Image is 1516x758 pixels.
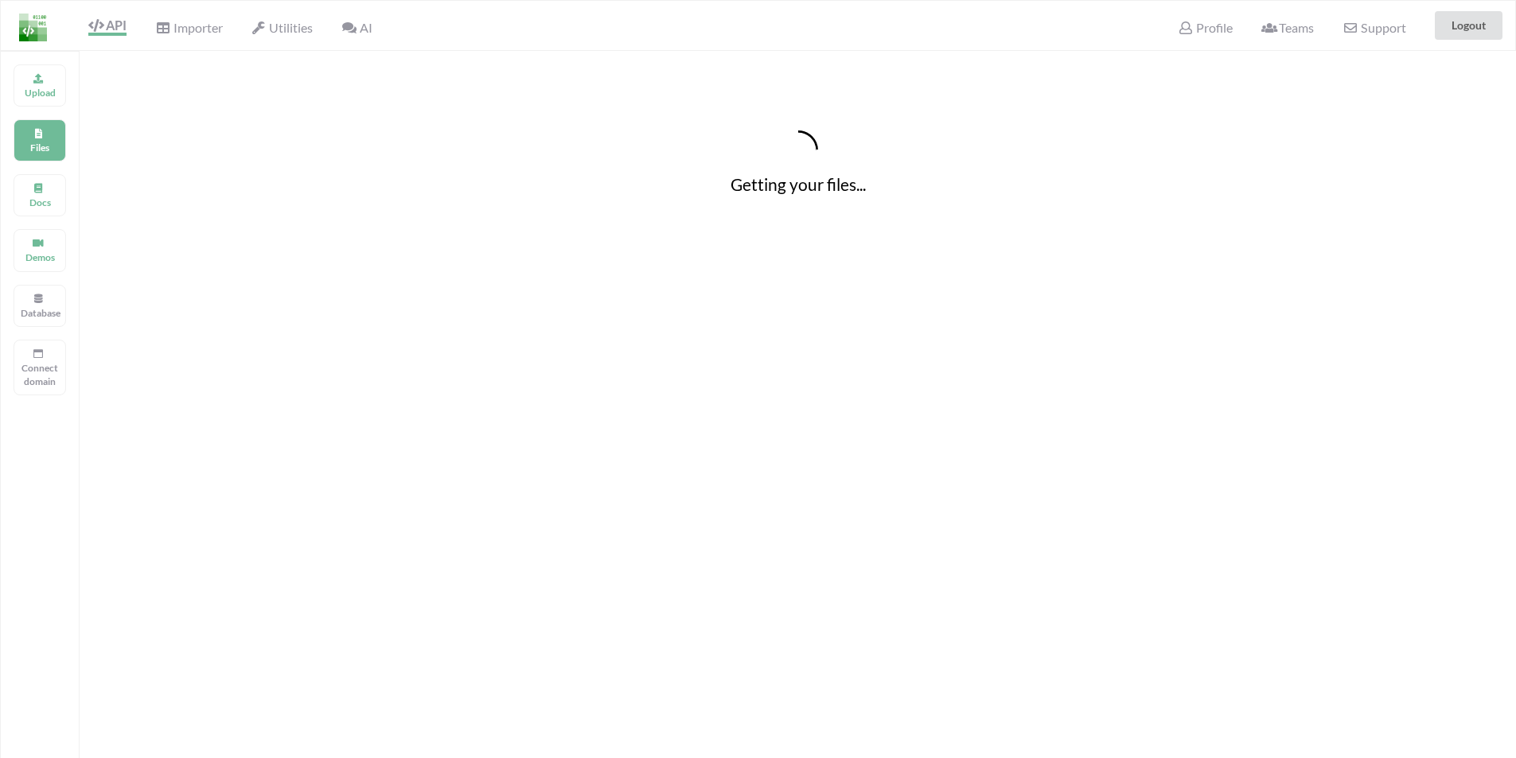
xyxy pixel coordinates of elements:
[19,14,47,41] img: LogoIcon.png
[21,306,59,320] p: Database
[1343,21,1405,34] span: Support
[88,17,127,33] span: API
[341,20,372,35] span: AI
[80,174,1516,194] h4: Getting your files...
[21,141,59,154] p: Files
[21,361,59,388] p: Connect domain
[155,20,222,35] span: Importer
[21,196,59,209] p: Docs
[21,251,59,264] p: Demos
[251,20,313,35] span: Utilities
[1435,11,1502,40] button: Logout
[1261,20,1314,35] span: Teams
[21,86,59,99] p: Upload
[1178,20,1232,35] span: Profile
